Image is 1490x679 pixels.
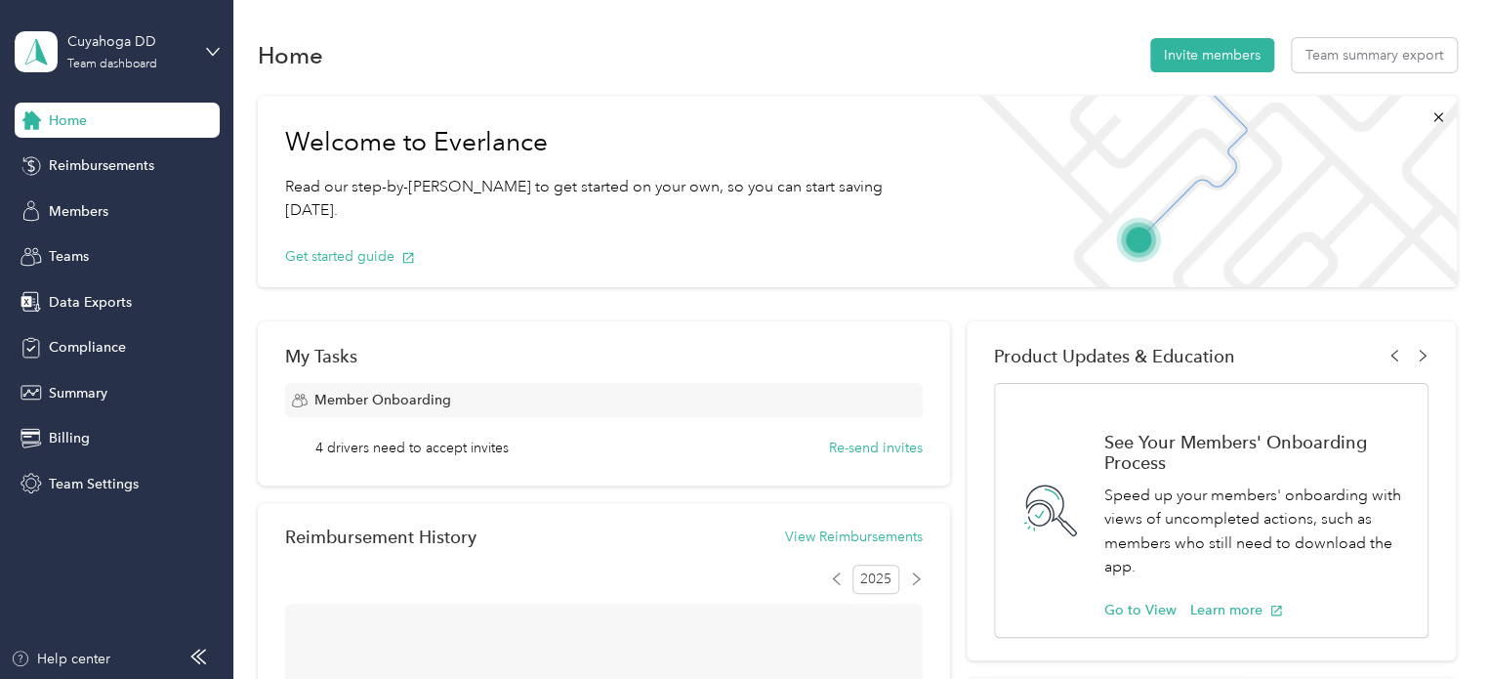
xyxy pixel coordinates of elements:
p: Speed up your members' onboarding with views of uncompleted actions, such as members who still ne... [1104,484,1407,579]
span: Summary [49,383,107,403]
iframe: Everlance-gr Chat Button Frame [1381,570,1490,679]
h1: See Your Members' Onboarding Process [1104,432,1407,473]
div: Team dashboard [67,59,157,70]
button: View Reimbursements [785,527,923,547]
span: Data Exports [49,292,132,313]
button: Team summary export [1292,38,1457,72]
span: Members [49,201,108,222]
span: Home [49,110,87,131]
div: My Tasks [285,346,923,366]
button: Learn more [1190,600,1283,620]
h1: Welcome to Everlance [285,127,933,158]
button: Help center [11,649,110,669]
span: 4 drivers need to accept invites [315,438,509,458]
span: Member Onboarding [314,390,451,410]
div: Cuyahoga DD [67,31,189,52]
button: Re-send invites [829,438,923,458]
h2: Reimbursement History [285,527,476,547]
span: Product Updates & Education [994,346,1235,366]
h1: Home [258,45,323,65]
button: Go to View [1104,600,1177,620]
button: Invite members [1150,38,1274,72]
span: 2025 [852,565,899,594]
span: Compliance [49,337,126,358]
span: Reimbursements [49,155,154,176]
p: Read our step-by-[PERSON_NAME] to get started on your own, so you can start saving [DATE]. [285,175,933,223]
button: Get started guide [285,246,415,267]
span: Teams [49,246,89,267]
span: Team Settings [49,474,139,494]
span: Billing [49,428,90,448]
img: Welcome to everlance [960,96,1456,287]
